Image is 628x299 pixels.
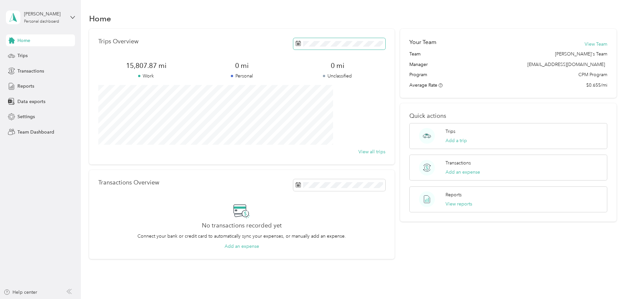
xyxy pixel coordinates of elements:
div: Personal dashboard [24,20,59,24]
span: Reports [17,83,34,90]
button: View reports [446,201,472,207]
p: Connect your bank or credit card to automatically sync your expenses, or manually add an expense. [137,233,346,240]
span: Program [409,71,427,78]
span: Trips [17,52,28,59]
h1: Home [89,15,111,22]
span: [PERSON_NAME]'s Team [555,51,607,57]
iframe: Everlance-gr Chat Button Frame [591,262,628,299]
span: Data exports [17,98,45,105]
button: View Team [585,41,607,48]
span: $0.655/mi [586,82,607,89]
p: Unclassified [290,73,385,79]
span: Manager [409,61,428,68]
p: Quick actions [409,113,607,119]
p: Transactions Overview [98,179,159,186]
button: Help center [4,289,37,296]
button: View all trips [358,148,385,155]
p: Trips [446,128,455,135]
p: Personal [194,73,290,79]
span: [EMAIL_ADDRESS][DOMAIN_NAME] [527,62,605,67]
span: 0 mi [194,61,290,70]
p: Work [98,73,194,79]
h2: No transactions recorded yet [202,222,282,229]
span: Transactions [17,68,44,75]
span: Team [409,51,421,57]
span: Average Rate [409,82,437,88]
p: Transactions [446,160,471,166]
span: CPM Program [578,71,607,78]
button: Add a trip [446,137,467,144]
p: Trips Overview [98,38,138,45]
h2: Your Team [409,38,436,46]
button: Add an expense [446,169,480,176]
span: Team Dashboard [17,129,54,136]
div: [PERSON_NAME] [24,11,65,17]
span: 0 mi [290,61,385,70]
span: 15,807.87 mi [98,61,194,70]
span: Settings [17,113,35,120]
p: Reports [446,191,462,198]
button: Add an expense [225,243,259,250]
span: Home [17,37,30,44]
